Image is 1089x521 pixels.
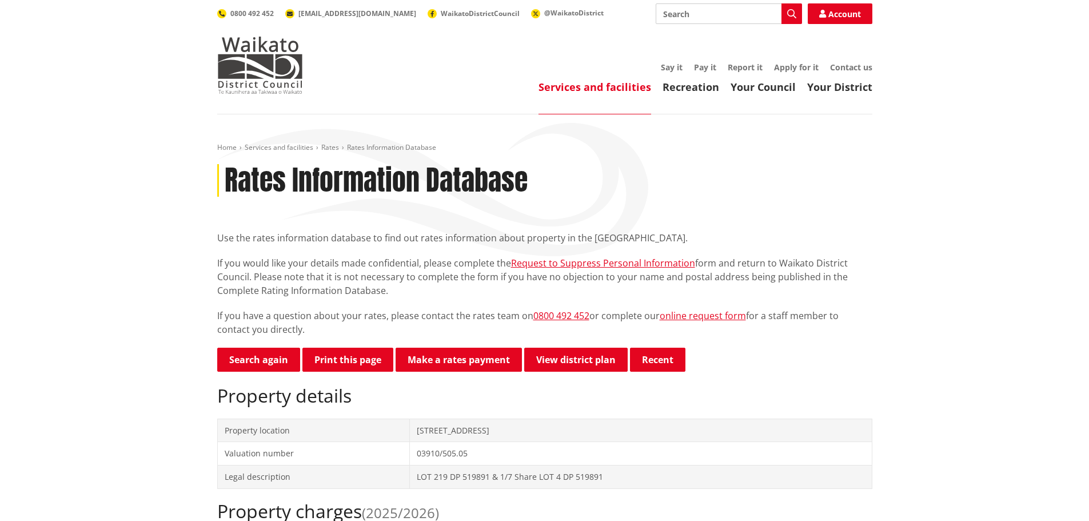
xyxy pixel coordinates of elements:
[656,3,802,24] input: Search input
[774,62,819,73] a: Apply for it
[230,9,274,18] span: 0800 492 452
[217,256,872,297] p: If you would like your details made confidential, please complete the form and return to Waikato ...
[217,231,872,245] p: Use the rates information database to find out rates information about property in the [GEOGRAPHI...
[694,62,716,73] a: Pay it
[396,348,522,372] a: Make a rates payment
[660,309,746,322] a: online request form
[428,9,520,18] a: WaikatoDistrictCouncil
[302,348,393,372] button: Print this page
[217,348,300,372] a: Search again
[533,309,589,322] a: 0800 492 452
[217,309,872,336] p: If you have a question about your rates, please contact the rates team on or complete our for a s...
[217,419,409,442] td: Property location
[538,80,651,94] a: Services and facilities
[298,9,416,18] span: [EMAIL_ADDRESS][DOMAIN_NAME]
[511,257,695,269] a: Request to Suppress Personal Information
[409,442,872,466] td: 03910/505.05
[217,142,237,152] a: Home
[285,9,416,18] a: [EMAIL_ADDRESS][DOMAIN_NAME]
[524,348,628,372] a: View district plan
[807,80,872,94] a: Your District
[217,37,303,94] img: Waikato District Council - Te Kaunihera aa Takiwaa o Waikato
[544,8,604,18] span: @WaikatoDistrict
[217,9,274,18] a: 0800 492 452
[441,9,520,18] span: WaikatoDistrictCouncil
[731,80,796,94] a: Your Council
[245,142,313,152] a: Services and facilities
[409,465,872,488] td: LOT 219 DP 519891 & 1/7 Share LOT 4 DP 519891
[663,80,719,94] a: Recreation
[321,142,339,152] a: Rates
[830,62,872,73] a: Contact us
[409,419,872,442] td: [STREET_ADDRESS]
[630,348,685,372] button: Recent
[225,164,528,197] h1: Rates Information Database
[808,3,872,24] a: Account
[728,62,763,73] a: Report it
[661,62,683,73] a: Say it
[217,465,409,488] td: Legal description
[531,8,604,18] a: @WaikatoDistrict
[217,385,872,407] h2: Property details
[217,143,872,153] nav: breadcrumb
[217,442,409,466] td: Valuation number
[347,142,436,152] span: Rates Information Database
